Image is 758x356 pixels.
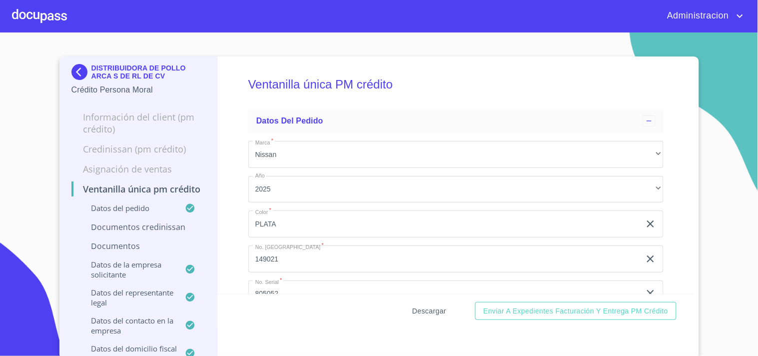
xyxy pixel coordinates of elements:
[71,315,185,335] p: Datos del contacto en la empresa
[71,84,206,96] p: Crédito Persona Moral
[645,253,657,265] button: clear input
[71,64,91,80] img: Docupass spot blue
[71,287,185,307] p: Datos del representante legal
[483,305,668,317] span: Enviar a Expedientes Facturación y Entrega PM crédito
[71,240,206,251] p: Documentos
[248,141,664,168] div: Nissan
[256,116,323,125] span: Datos del pedido
[71,143,206,155] p: Credinissan (PM crédito)
[248,64,664,105] h5: Ventanilla única PM crédito
[475,302,676,320] button: Enviar a Expedientes Facturación y Entrega PM crédito
[71,183,206,195] p: Ventanilla única PM crédito
[71,64,206,84] div: DISTRIBUIDORA DE POLLO ARCA S DE RL DE CV
[71,221,206,232] p: Documentos CrediNissan
[660,8,734,24] span: Administracion
[412,305,446,317] span: Descargar
[248,176,664,203] div: 2025
[645,218,657,230] button: clear input
[71,203,185,213] p: Datos del pedido
[71,163,206,175] p: Asignación de Ventas
[71,111,206,135] p: Información del Client (PM crédito)
[660,8,746,24] button: account of current user
[71,259,185,279] p: Datos de la empresa solicitante
[248,109,664,133] div: Datos del pedido
[408,302,450,320] button: Descargar
[91,64,206,80] p: DISTRIBUIDORA DE POLLO ARCA S DE RL DE CV
[645,287,657,299] button: clear input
